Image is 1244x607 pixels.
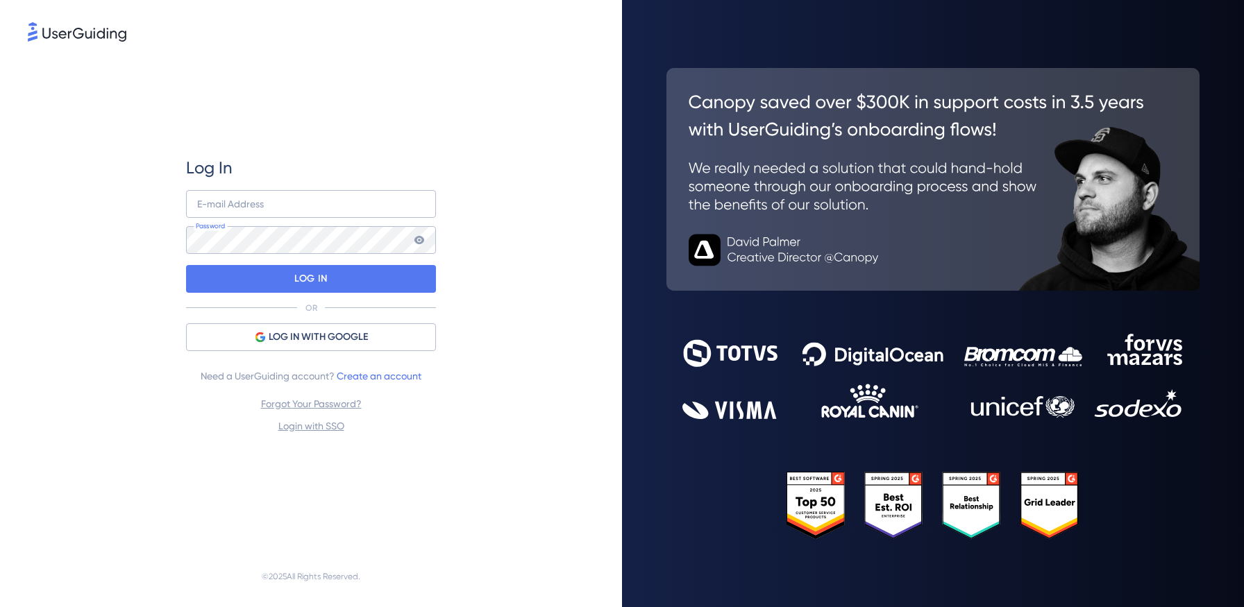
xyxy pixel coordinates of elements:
a: Create an account [337,370,421,382]
a: Forgot Your Password? [261,398,362,409]
p: LOG IN [294,268,327,290]
span: Log In [186,157,233,179]
span: Need a UserGuiding account? [201,368,421,384]
img: 8faab4ba6bc7696a72372aa768b0286c.svg [28,22,126,42]
span: © 2025 All Rights Reserved. [262,568,360,585]
a: Login with SSO [278,420,344,431]
img: 25303e33045975176eb484905ab012ff.svg [787,472,1079,539]
img: 26c0aa7c25a843aed4baddd2b5e0fa68.svg [666,68,1200,291]
span: LOG IN WITH GOOGLE [269,329,368,345]
p: OR [305,302,317,314]
input: example@company.com [186,190,436,218]
img: 9302ce2ac39453076f5bc0f2f2ca889b.svg [682,334,1184,419]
